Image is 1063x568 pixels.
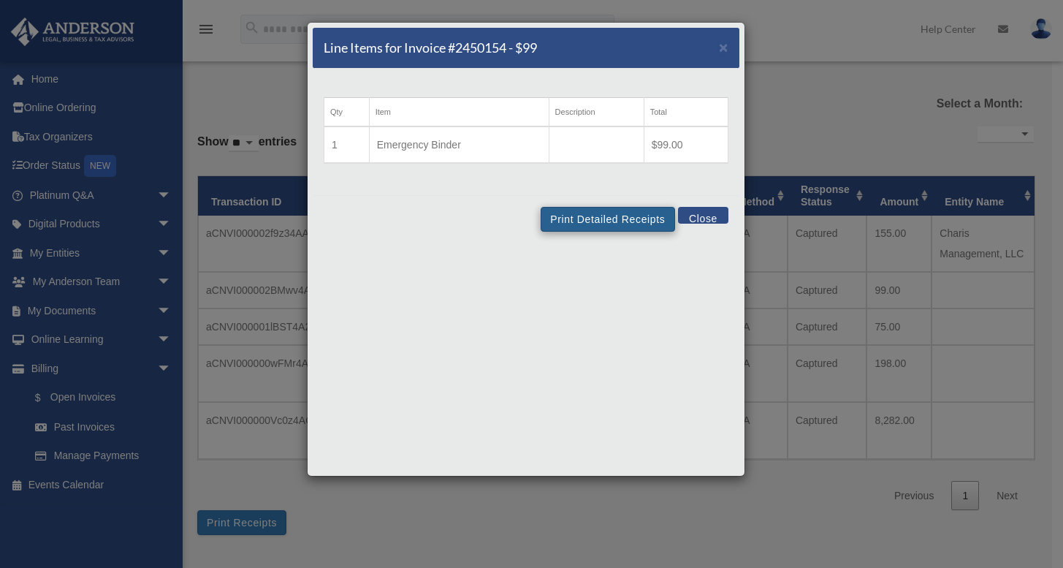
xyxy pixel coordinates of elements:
[644,98,728,127] th: Total
[549,98,644,127] th: Description
[324,98,370,127] th: Qty
[369,98,549,127] th: Item
[644,126,728,163] td: $99.00
[719,39,728,56] span: ×
[324,39,537,57] h5: Line Items for Invoice #2450154 - $99
[541,207,674,232] button: Print Detailed Receipts
[369,126,549,163] td: Emergency Binder
[678,207,728,224] button: Close
[324,126,370,163] td: 1
[719,39,728,55] button: Close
